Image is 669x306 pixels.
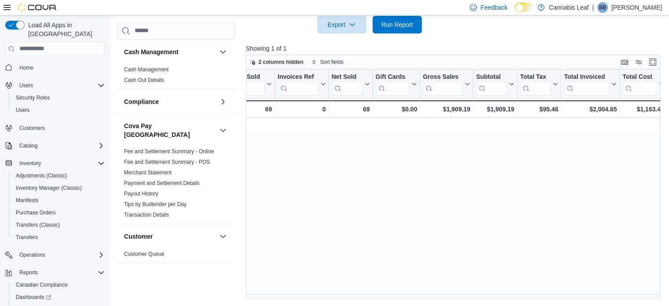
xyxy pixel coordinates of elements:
span: Inventory Manager (Classic) [12,183,105,193]
button: Sort fields [308,57,347,67]
button: Reports [2,266,108,279]
button: 2 columns hidden [246,57,307,67]
button: Keyboard shortcuts [619,57,630,67]
span: Dashboards [16,294,51,301]
span: Transfers [16,234,38,241]
div: Bobby Bassi [597,2,608,13]
div: Invoices Sold [220,73,265,95]
span: Transfers (Classic) [16,221,60,229]
div: $2,004.65 [564,104,617,114]
span: Merchant Statement [124,169,172,176]
button: Canadian Compliance [9,279,108,291]
a: Transfers (Classic) [12,220,63,230]
span: Inventory [19,160,41,167]
a: Security Roles [12,92,53,103]
button: Cash Management [124,48,216,56]
button: Users [9,104,108,116]
button: Purchase Orders [9,206,108,219]
span: 2 columns hidden [259,59,303,66]
div: Total Cost [622,73,657,81]
a: Canadian Compliance [12,280,71,290]
button: Compliance [124,97,216,106]
a: Customer Queue [124,251,164,257]
p: Showing 1 of 1 [246,44,665,53]
div: Net Sold [331,73,362,95]
span: Operations [19,251,45,258]
button: Adjustments (Classic) [9,170,108,182]
div: $1,163.41 [622,104,664,114]
span: Inventory Manager (Classic) [16,184,82,192]
div: Invoices Sold [220,73,265,81]
a: Dashboards [9,291,108,303]
span: Tips by Budtender per Day [124,201,186,208]
span: Manifests [12,195,105,206]
button: Invoices Sold [220,73,272,95]
a: Transfers [12,232,41,243]
span: Catalog [19,142,37,149]
img: Cova [18,3,57,12]
button: Subtotal [476,73,514,95]
a: Cash Management [124,66,168,73]
button: Reports [16,267,41,278]
a: Payout History [124,191,158,197]
button: Catalog [2,140,108,152]
button: Users [2,79,108,92]
a: Fee and Settlement Summary - POS [124,159,210,165]
button: Inventory [16,158,44,169]
button: Invoices Ref [278,73,325,95]
div: Total Cost [622,73,657,95]
div: Invoices Ref [278,73,318,81]
span: Customer Queue [124,251,164,258]
button: Cova Pay [GEOGRAPHIC_DATA] [124,122,216,139]
div: Subtotal [476,73,507,95]
span: Customers [19,125,45,132]
span: Cash Out Details [124,77,164,84]
button: Security Roles [9,92,108,104]
a: Cash Out Details [124,77,164,83]
button: Transfers [9,231,108,243]
h3: Cash Management [124,48,179,56]
a: Purchase Orders [12,207,59,218]
a: Tips by Budtender per Day [124,201,186,207]
div: Gift Cards [375,73,410,81]
span: Dashboards [12,292,105,302]
input: Dark Mode [515,3,533,12]
span: Home [16,62,105,73]
a: Manifests [12,195,42,206]
div: Subtotal [476,73,507,81]
h3: Customer [124,232,153,241]
span: Purchase Orders [16,209,56,216]
div: Net Sold [331,73,362,81]
div: Cova Pay [GEOGRAPHIC_DATA] [117,146,235,224]
div: $1,909.19 [476,104,514,114]
div: Gift Card Sales [375,73,410,95]
span: Export [322,16,361,33]
button: Total Tax [520,73,558,95]
span: Security Roles [16,94,50,101]
div: 69 [220,104,272,114]
span: Fee and Settlement Summary - Online [124,148,214,155]
span: Run Report [381,20,413,29]
a: Payment and Settlement Details [124,180,199,186]
span: Purchase Orders [12,207,105,218]
span: Sort fields [320,59,344,66]
button: Home [2,61,108,74]
a: Dashboards [12,292,55,302]
div: 0 [278,104,325,114]
span: Security Roles [12,92,105,103]
button: Total Cost [622,73,664,95]
span: Users [19,82,33,89]
a: Inventory Manager (Classic) [12,183,85,193]
button: Compliance [218,96,228,107]
span: Home [19,64,33,71]
div: $95.46 [520,104,558,114]
p: Cannabis Leaf [549,2,589,13]
a: Users [12,105,33,115]
span: Reports [16,267,105,278]
button: Operations [2,249,108,261]
div: Total Invoiced [564,73,610,95]
button: Gift Cards [375,73,417,95]
span: Feedback [480,3,507,12]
